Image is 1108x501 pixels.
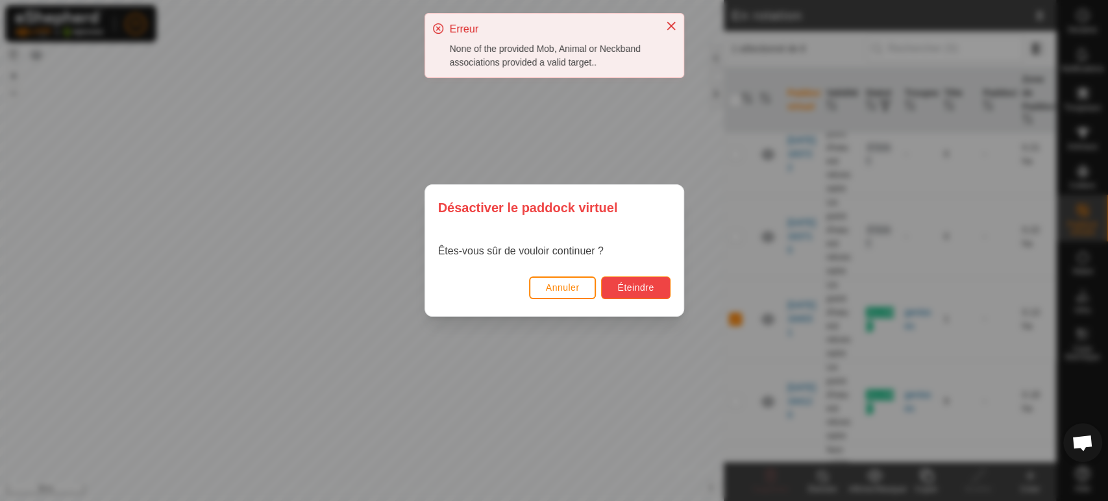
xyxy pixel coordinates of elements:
[450,42,652,69] div: None of the provided Mob, Animal or Neckband associations provided a valid target..
[438,243,604,259] p: Êtes-vous sûr de vouloir continuer ?
[601,276,670,299] button: Éteindre
[617,282,654,293] span: Éteindre
[438,198,618,217] span: Désactiver le paddock virtuel
[662,17,680,35] button: Close
[1063,423,1102,462] div: Open chat
[450,21,652,37] div: Erreur
[546,282,580,293] span: Annuler
[529,276,597,299] button: Annuler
